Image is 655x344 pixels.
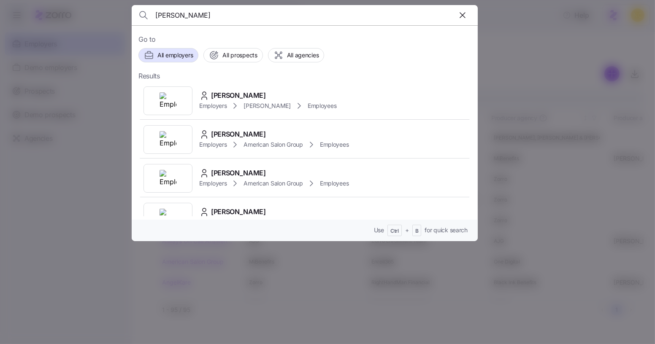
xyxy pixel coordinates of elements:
span: American Salon Group [244,140,303,149]
span: Results [138,71,160,81]
span: Use [374,226,384,234]
span: All agencies [287,51,319,59]
span: [PERSON_NAME] [244,102,290,110]
span: Go to [138,34,471,45]
span: Employers [199,140,227,149]
img: Employer logo [160,209,176,226]
span: Ctrl [390,228,399,235]
button: All employers [138,48,198,62]
span: + [405,226,409,234]
span: All employers [157,51,193,59]
span: B [415,228,419,235]
span: [PERSON_NAME] [211,168,266,178]
span: Employees [320,140,349,149]
span: All prospects [222,51,257,59]
img: Employer logo [160,131,176,148]
span: Employers [199,102,227,110]
span: American Salon Group [244,179,303,188]
button: All agencies [268,48,325,62]
span: Employers [199,179,227,188]
button: All prospects [203,48,263,62]
img: Employer logo [160,170,176,187]
span: Employees [320,179,349,188]
img: Employer logo [160,92,176,109]
span: Employees [308,102,336,110]
span: for quick search [425,226,468,234]
span: [PERSON_NAME] [211,90,266,101]
span: [PERSON_NAME] [211,207,266,217]
span: [PERSON_NAME] [211,129,266,140]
